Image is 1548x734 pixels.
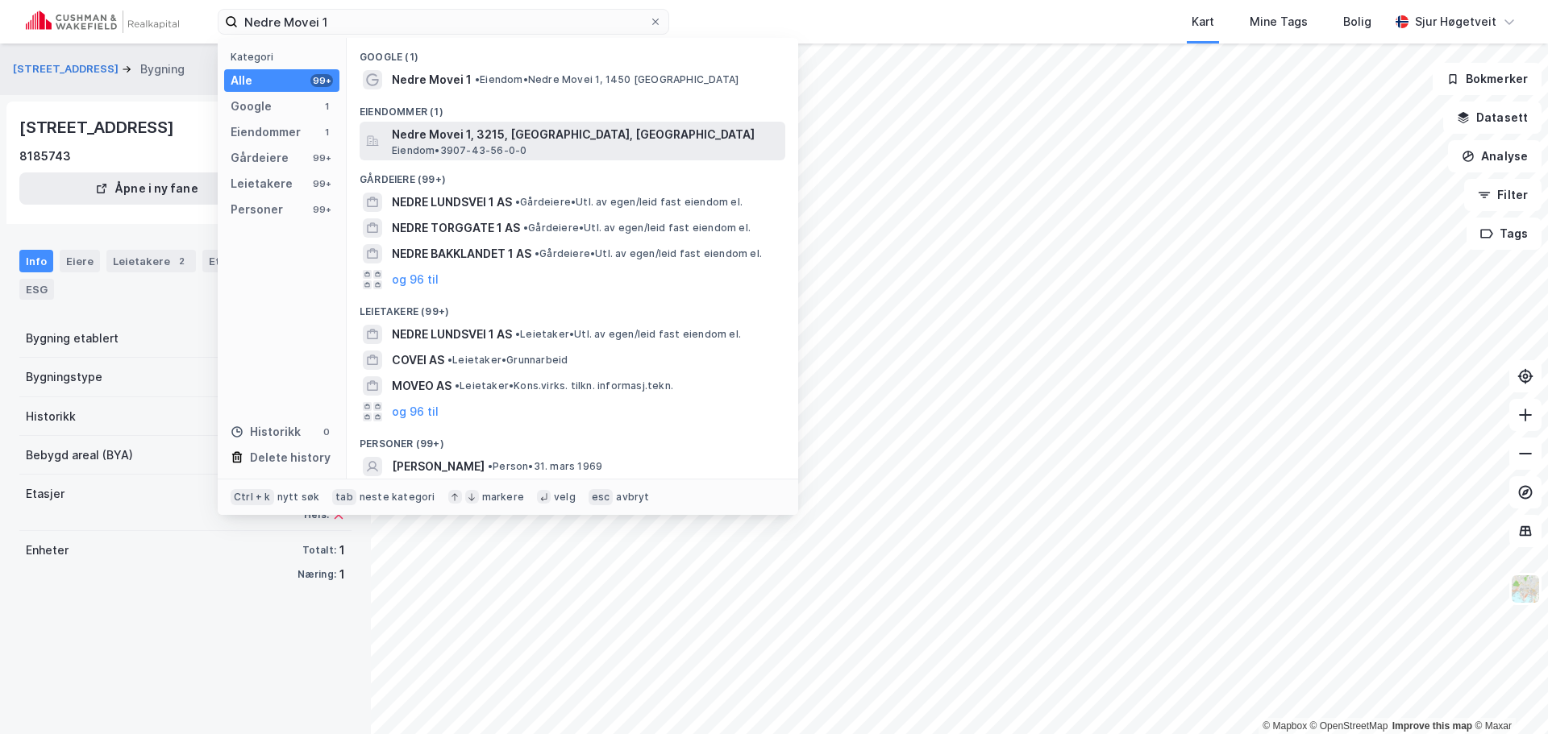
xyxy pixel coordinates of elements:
[1467,657,1548,734] div: Kontrollprogram for chat
[26,367,102,387] div: Bygningstype
[1467,218,1542,250] button: Tags
[19,147,71,166] div: 8185743
[455,379,460,392] span: •
[19,114,177,140] div: [STREET_ADDRESS]
[320,126,333,139] div: 1
[209,254,322,268] div: Etasjer og enheter
[1433,63,1542,95] button: Bokmerker
[455,379,673,392] span: Leietaker • Kons.virks. tilkn. informasj.tekn.
[347,292,798,321] div: Leietakere (99+)
[392,270,439,289] button: og 96 til
[26,484,64,504] div: Etasjer
[447,354,452,366] span: •
[310,177,333,190] div: 99+
[298,568,336,581] div: Næring:
[310,151,333,164] div: 99+
[320,425,333,438] div: 0
[277,491,320,504] div: nytt søk
[392,70,472,89] span: Nedre Movei 1
[231,97,272,116] div: Google
[589,489,614,505] div: esc
[310,74,333,87] div: 99+
[231,51,339,63] div: Kategori
[26,10,179,33] img: cushman-wakefield-realkapital-logo.202ea83816669bd177139c58696a8fa1.svg
[616,491,649,504] div: avbryt
[347,38,798,67] div: Google (1)
[523,222,528,234] span: •
[60,250,100,272] div: Eiere
[1250,12,1308,31] div: Mine Tags
[360,491,435,504] div: neste kategori
[392,218,520,238] span: NEDRE TORGGATE 1 AS
[475,73,480,85] span: •
[392,125,779,144] span: Nedre Movei 1, 3215, [GEOGRAPHIC_DATA], [GEOGRAPHIC_DATA]
[173,253,189,269] div: 2
[310,203,333,216] div: 99+
[140,60,185,79] div: Bygning
[475,73,739,86] span: Eiendom • Nedre Movei 1, 1450 [GEOGRAPHIC_DATA]
[392,325,512,344] span: NEDRE LUNDSVEI 1 AS
[304,508,329,521] div: Heis:
[392,193,512,212] span: NEDRE LUNDSVEI 1 AS
[1192,12,1214,31] div: Kart
[231,148,289,168] div: Gårdeiere
[515,328,520,340] span: •
[392,244,531,263] span: NEDRE BAKKLANDET 1 AS
[392,402,439,421] button: og 96 til
[26,407,76,426] div: Historikk
[19,250,53,272] div: Info
[231,422,301,442] div: Historikk
[1310,720,1388,732] a: OpenStreetMap
[392,144,526,157] span: Eiendom • 3907-43-56-0-0
[339,541,345,560] div: 1
[535,247,762,260] span: Gårdeiere • Utl. av egen/leid fast eiendom el.
[106,250,196,272] div: Leietakere
[392,457,485,476] span: [PERSON_NAME]
[1467,657,1548,734] iframe: Chat Widget
[1263,720,1307,732] a: Mapbox
[515,196,520,208] span: •
[1343,12,1371,31] div: Bolig
[26,329,119,348] div: Bygning etablert
[554,491,576,504] div: velg
[1415,12,1496,31] div: Sjur Høgetveit
[347,93,798,122] div: Eiendommer (1)
[488,460,602,473] span: Person • 31. mars 1969
[332,489,356,505] div: tab
[515,196,743,209] span: Gårdeiere • Utl. av egen/leid fast eiendom el.
[19,279,54,300] div: ESG
[13,61,122,77] button: [STREET_ADDRESS]
[231,71,252,90] div: Alle
[231,122,301,142] div: Eiendommer
[26,446,133,465] div: Bebygd areal (BYA)
[392,350,444,370] span: COVEI AS
[320,100,333,113] div: 1
[515,328,741,341] span: Leietaker • Utl. av egen/leid fast eiendom el.
[1448,140,1542,172] button: Analyse
[231,200,283,219] div: Personer
[535,247,539,259] span: •
[488,460,493,472] span: •
[1464,179,1542,211] button: Filter
[339,565,345,584] div: 1
[231,489,274,505] div: Ctrl + k
[26,541,69,560] div: Enheter
[347,425,798,454] div: Personer (99+)
[302,544,336,557] div: Totalt:
[1510,574,1541,604] img: Z
[447,354,568,367] span: Leietaker • Grunnarbeid
[482,491,524,504] div: markere
[250,448,331,467] div: Delete history
[347,160,798,189] div: Gårdeiere (99+)
[523,222,751,234] span: Gårdeiere • Utl. av egen/leid fast eiendom el.
[1392,720,1472,732] a: Improve this map
[1443,102,1542,134] button: Datasett
[238,10,649,34] input: Søk på adresse, matrikkel, gårdeiere, leietakere eller personer
[19,172,274,205] button: Åpne i ny fane
[231,174,293,193] div: Leietakere
[392,376,451,396] span: MOVEO AS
